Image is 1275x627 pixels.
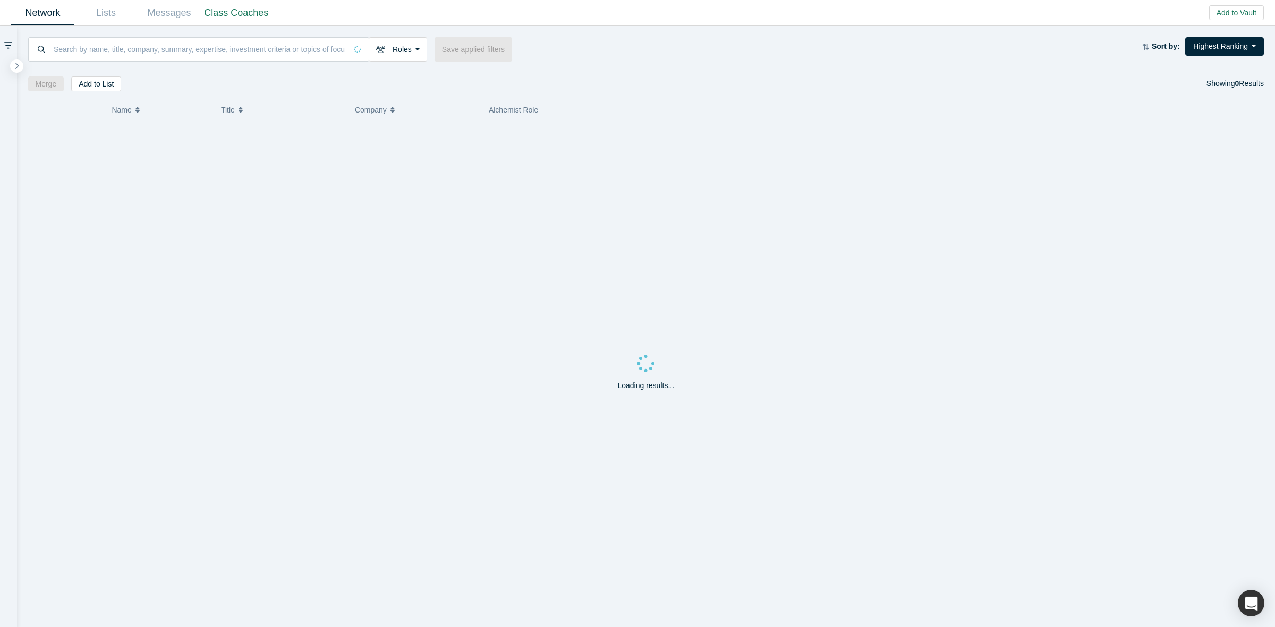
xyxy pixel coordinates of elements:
strong: 0 [1235,79,1239,88]
span: Results [1235,79,1264,88]
a: Messages [138,1,201,25]
span: Company [355,99,387,121]
button: Add to Vault [1209,5,1264,20]
button: Company [355,99,478,121]
button: Save applied filters [435,37,512,62]
button: Title [221,99,344,121]
span: Name [112,99,131,121]
p: Loading results... [617,380,674,391]
span: Alchemist Role [489,106,538,114]
button: Merge [28,76,64,91]
a: Lists [74,1,138,25]
input: Search by name, title, company, summary, expertise, investment criteria or topics of focus [53,37,346,62]
button: Highest Ranking [1185,37,1264,56]
button: Roles [369,37,427,62]
button: Name [112,99,210,121]
div: Showing [1206,76,1264,91]
strong: Sort by: [1152,42,1180,50]
a: Class Coaches [201,1,272,25]
a: Network [11,1,74,25]
span: Title [221,99,235,121]
button: Add to List [71,76,121,91]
